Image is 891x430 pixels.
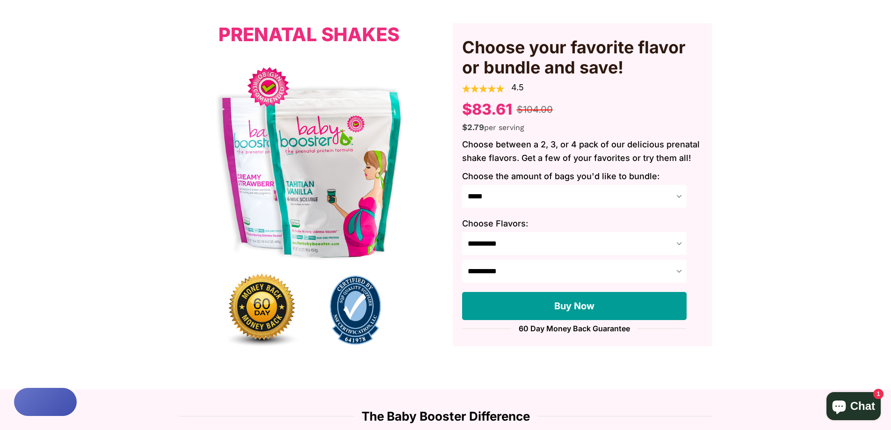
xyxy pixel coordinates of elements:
[215,264,309,357] img: 60dayworryfreemoneybackguarantee-1640121073628.jpg
[309,275,402,345] img: sqf-blue-quality-shield_641978_premark-health-science-inc-1649282014044.png
[462,217,703,230] label: Choose Flavors:
[179,65,439,264] img: 2-pack.png
[462,138,703,165] p: Choose between a 2, 3, or 4 pack of our delicious prenatal shake flavors. Get a few of your favor...
[462,85,504,93] img: review_stars-1636474461060.png
[511,82,524,92] a: 4.5
[354,410,537,423] span: The Baby Booster Difference
[517,104,553,115] span: $104.00
[218,23,399,46] span: Prenatal Shakes
[511,325,637,332] span: 60 Day Money Back Guarantee
[462,37,703,78] span: Choose your favorite flavor or bundle and save!
[462,292,687,320] button: Buy Now
[462,100,512,118] span: $83.61
[462,170,703,182] label: Choose the amount of bags you'd like to bundle:
[14,388,77,416] button: Rewards
[462,121,703,133] div: per serving
[824,392,884,423] inbox-online-store-chat: Shopify online store chat
[462,122,484,132] span: $2.79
